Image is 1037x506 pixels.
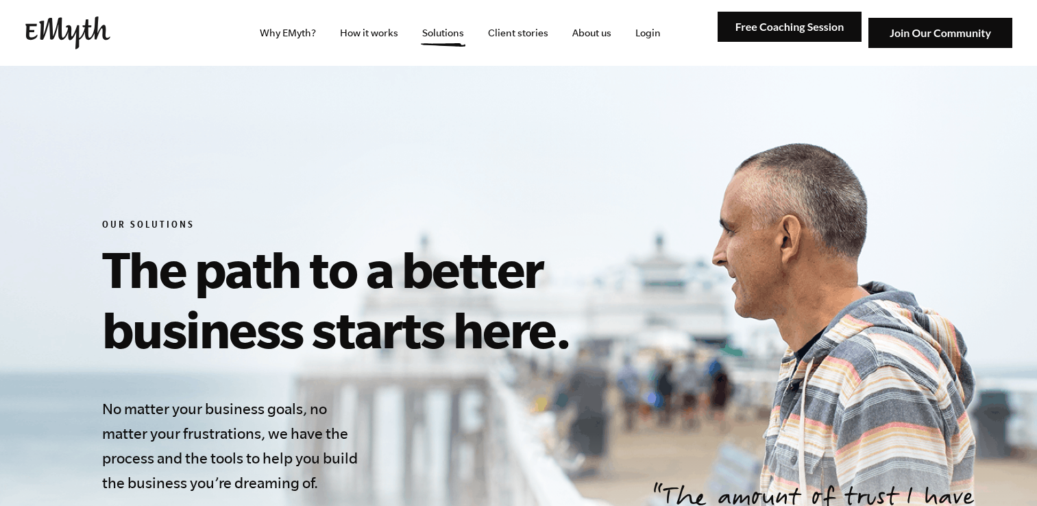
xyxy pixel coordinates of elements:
h1: The path to a better business starts here. [102,239,727,359]
img: EMyth [25,16,110,49]
img: Free Coaching Session [718,12,862,43]
img: Join Our Community [868,18,1012,49]
h6: Our Solutions [102,219,727,233]
h4: No matter your business goals, no matter your frustrations, we have the process and the tools to ... [102,396,365,495]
